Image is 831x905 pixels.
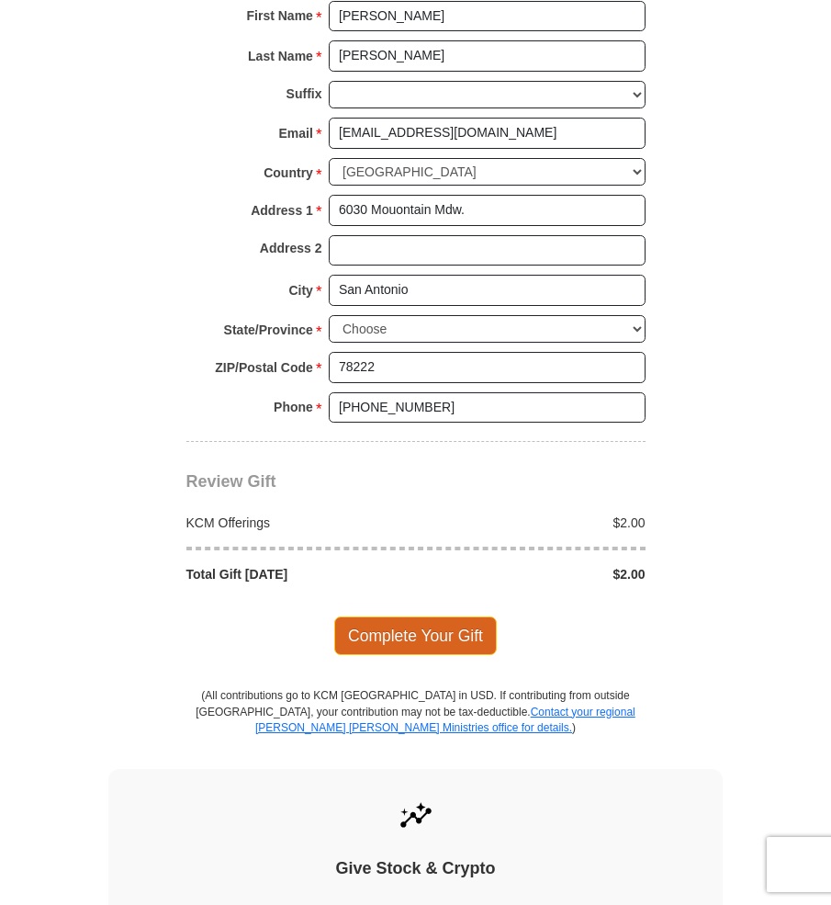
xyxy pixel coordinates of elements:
strong: First Name [247,3,313,28]
strong: Country [264,160,313,186]
strong: ZIP/Postal Code [215,355,313,380]
strong: Address 2 [260,235,322,261]
img: give-by-stock.svg [397,797,435,835]
strong: City [288,277,312,303]
strong: Suffix [286,81,322,107]
strong: Phone [274,394,313,420]
a: Contact your regional [PERSON_NAME] [PERSON_NAME] Ministries office for details. [255,706,635,734]
strong: Address 1 [251,198,313,223]
div: Total Gift [DATE] [176,565,416,583]
h4: Give Stock & Crypto [140,859,691,879]
div: KCM Offerings [176,514,416,532]
strong: Last Name [248,43,313,69]
span: Complete Your Gift [334,617,497,655]
div: $2.00 [416,565,656,583]
strong: Email [279,120,313,146]
div: $2.00 [416,514,656,532]
strong: State/Province [224,317,313,343]
p: (All contributions go to KCM [GEOGRAPHIC_DATA] in USD. If contributing from outside [GEOGRAPHIC_D... [196,688,636,768]
span: Review Gift [186,472,276,491]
